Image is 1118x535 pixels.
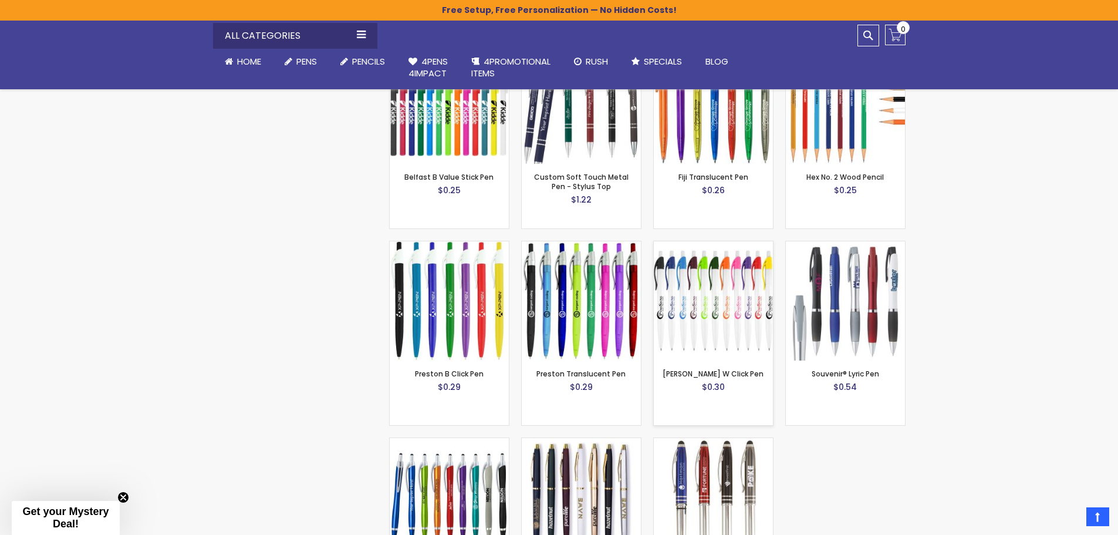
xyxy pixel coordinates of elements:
[352,55,385,68] span: Pencils
[654,438,773,447] a: Vivano Duo Pen with Stylus - Standard Laser
[438,184,461,196] span: $0.25
[522,241,641,361] img: Preston Translucent Pen
[12,501,120,535] div: Get your Mystery Deal!Close teaser
[522,241,641,251] a: Preston Translucent Pen
[654,241,773,361] img: Preston W Click Pen
[273,49,329,75] a: Pens
[562,49,620,75] a: Rush
[408,55,448,79] span: 4Pens 4impact
[702,381,725,393] span: $0.30
[22,506,109,530] span: Get your Mystery Deal!
[522,45,641,164] img: Custom Soft Touch Metal Pen - Stylus Top
[1021,503,1118,535] iframe: Google Customer Reviews
[694,49,740,75] a: Blog
[213,49,273,75] a: Home
[237,55,261,68] span: Home
[901,23,906,35] span: 0
[438,381,461,393] span: $0.29
[390,241,509,361] img: Preston B Click Pen
[620,49,694,75] a: Specials
[786,45,905,164] img: Hex No. 2 Wood Pencil
[534,172,629,191] a: Custom Soft Touch Metal Pen - Stylus Top
[404,172,494,182] a: Belfast B Value Stick Pen
[570,381,593,393] span: $0.29
[812,369,879,379] a: Souvenir® Lyric Pen
[571,194,592,206] span: $1.22
[654,241,773,251] a: Preston W Click Pen
[663,369,764,379] a: [PERSON_NAME] W Click Pen
[705,55,728,68] span: Blog
[654,45,773,164] img: Fiji Translucent Pen
[786,241,905,251] a: Souvenir® Lyric Pen
[644,55,682,68] span: Specials
[390,438,509,447] a: Stiletto Advertising Stylus Pens - Special Offer
[678,172,748,182] a: Fiji Translucent Pen
[833,381,857,393] span: $0.54
[117,492,129,503] button: Close teaser
[702,184,725,196] span: $0.26
[213,23,377,49] div: All Categories
[806,172,884,182] a: Hex No. 2 Wood Pencil
[471,55,550,79] span: 4PROMOTIONAL ITEMS
[390,241,509,251] a: Preston B Click Pen
[329,49,397,75] a: Pencils
[885,25,906,45] a: 0
[522,438,641,447] a: Ultra Gold Pen
[786,241,905,361] img: Souvenir® Lyric Pen
[390,45,509,164] img: Belfast B Value Stick Pen
[397,49,460,87] a: 4Pens4impact
[415,369,484,379] a: Preston B Click Pen
[586,55,608,68] span: Rush
[536,369,626,379] a: Preston Translucent Pen
[834,184,857,196] span: $0.25
[296,55,317,68] span: Pens
[460,49,562,87] a: 4PROMOTIONALITEMS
